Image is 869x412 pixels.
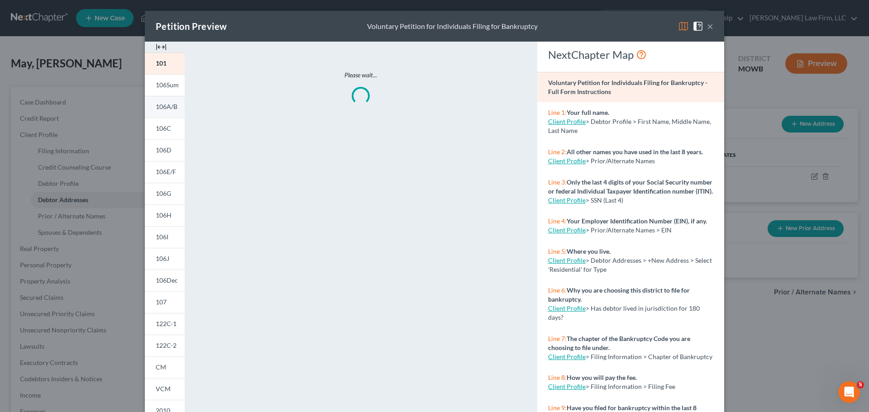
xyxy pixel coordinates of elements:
[548,286,690,303] strong: Why you are choosing this district to file for bankruptcy.
[156,189,171,197] span: 106G
[548,226,586,234] a: Client Profile
[145,118,185,139] a: 106C
[156,363,166,371] span: CM
[548,148,567,156] span: Line 2:
[548,383,586,390] a: Client Profile
[548,118,711,134] span: > Debtor Profile > First Name, Middle Name, Last Name
[145,248,185,270] a: 106J
[707,21,713,32] button: ×
[586,157,655,165] span: > Prior/Alternate Names
[692,21,703,32] img: help-close-5ba153eb36485ed6c1ea00a893f15db1cb9b99d6cae46e1a8edb6c62d00a1a76.svg
[548,353,586,360] a: Client Profile
[567,247,611,255] strong: Where you live.
[548,335,567,342] span: Line 7:
[838,381,860,403] iframe: Intercom live chat
[145,52,185,74] a: 101
[145,378,185,400] a: VCM
[156,42,167,52] img: expand-e0f6d898513216a626fdd78e52531dac95497ffd26381d4c15ee2fc46db09dca.svg
[145,161,185,183] a: 106E/F
[367,21,538,32] div: Voluntary Petition for Individuals Filing for Bankruptcy
[145,74,185,96] a: 106Sum
[156,168,176,175] span: 106E/F
[548,404,567,412] span: Line 9:
[857,381,864,388] span: 5
[145,183,185,204] a: 106G
[548,217,567,225] span: Line 4:
[548,196,586,204] a: Client Profile
[586,226,672,234] span: > Prior/Alternate Names > EIN
[548,304,586,312] a: Client Profile
[156,103,177,110] span: 106A/B
[567,217,707,225] strong: Your Employer Identification Number (EIN), if any.
[548,304,700,321] span: > Has debtor lived in jurisdiction for 180 days?
[145,335,185,356] a: 122C-2
[548,247,567,255] span: Line 5:
[548,256,712,273] span: > Debtor Addresses > +New Address > Select 'Residential' for Type
[156,298,167,306] span: 107
[567,148,703,156] strong: All other names you have used in the last 8 years.
[548,47,713,62] div: NextChapter Map
[678,21,689,32] img: map-eea8200ae884c6f1103ae1953ef3d486a96c86aabb227e865a55264e3737af1f.svg
[145,356,185,378] a: CM
[156,233,168,241] span: 106I
[145,96,185,118] a: 106A/B
[548,79,707,95] strong: Voluntary Petition for Individuals Filing for Bankruptcy - Full Form Instructions
[548,109,567,116] span: Line 1:
[156,276,178,284] span: 106Dec
[548,374,567,381] span: Line 8:
[145,291,185,313] a: 107
[223,71,499,80] p: Please wait...
[145,226,185,248] a: 106I
[145,313,185,335] a: 122C-1
[548,286,567,294] span: Line 6:
[145,139,185,161] a: 106D
[586,383,675,390] span: > Filing Information > Filing Fee
[586,353,712,360] span: > Filing Information > Chapter of Bankruptcy
[156,255,169,262] span: 106J
[586,196,623,204] span: > SSN (Last 4)
[548,178,567,186] span: Line 3:
[145,270,185,291] a: 106Dec
[156,341,177,349] span: 122C-2
[548,157,586,165] a: Client Profile
[548,256,586,264] a: Client Profile
[548,178,713,195] strong: Only the last 4 digits of your Social Security number or federal Individual Taxpayer Identificati...
[567,109,609,116] strong: Your full name.
[156,146,172,154] span: 106D
[156,320,177,327] span: 122C-1
[548,118,586,125] a: Client Profile
[156,385,171,393] span: VCM
[145,204,185,226] a: 106H
[567,374,637,381] strong: How you will pay the fee.
[156,211,172,219] span: 106H
[156,124,171,132] span: 106C
[156,20,227,33] div: Petition Preview
[548,335,690,351] strong: The chapter of the Bankruptcy Code you are choosing to file under.
[156,81,179,89] span: 106Sum
[156,59,167,67] span: 101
